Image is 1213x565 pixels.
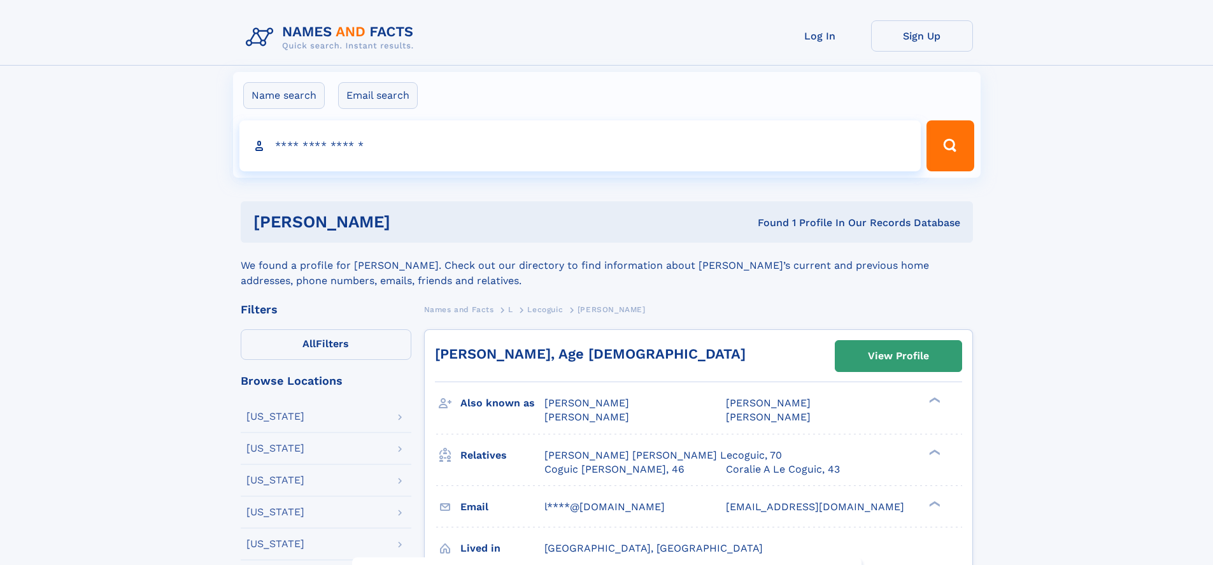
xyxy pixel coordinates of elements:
[544,411,629,423] span: [PERSON_NAME]
[460,496,544,518] h3: Email
[435,346,746,362] a: [PERSON_NAME], Age [DEMOGRAPHIC_DATA]
[241,329,411,360] label: Filters
[241,304,411,315] div: Filters
[871,20,973,52] a: Sign Up
[460,445,544,466] h3: Relatives
[544,462,685,476] a: Coguic [PERSON_NAME], 46
[574,216,960,230] div: Found 1 Profile In Our Records Database
[769,20,871,52] a: Log In
[243,82,325,109] label: Name search
[302,338,316,350] span: All
[544,448,782,462] a: [PERSON_NAME] [PERSON_NAME] Lecoguic, 70
[544,397,629,409] span: [PERSON_NAME]
[246,411,304,422] div: [US_STATE]
[868,341,929,371] div: View Profile
[460,538,544,559] h3: Lived in
[246,539,304,549] div: [US_STATE]
[726,397,811,409] span: [PERSON_NAME]
[246,507,304,517] div: [US_STATE]
[246,443,304,454] div: [US_STATE]
[241,20,424,55] img: Logo Names and Facts
[527,305,563,314] span: Lecoguic
[544,542,763,554] span: [GEOGRAPHIC_DATA], [GEOGRAPHIC_DATA]
[926,499,941,508] div: ❯
[726,501,904,513] span: [EMAIL_ADDRESS][DOMAIN_NAME]
[241,375,411,387] div: Browse Locations
[239,120,921,171] input: search input
[508,305,513,314] span: L
[338,82,418,109] label: Email search
[527,301,563,317] a: Lecoguic
[578,305,646,314] span: [PERSON_NAME]
[726,462,840,476] a: Coralie A Le Coguic, 43
[926,448,941,456] div: ❯
[835,341,961,371] a: View Profile
[926,120,974,171] button: Search Button
[726,411,811,423] span: [PERSON_NAME]
[460,392,544,414] h3: Also known as
[424,301,494,317] a: Names and Facts
[253,214,574,230] h1: [PERSON_NAME]
[241,243,973,289] div: We found a profile for [PERSON_NAME]. Check out our directory to find information about [PERSON_N...
[246,475,304,485] div: [US_STATE]
[926,396,941,404] div: ❯
[508,301,513,317] a: L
